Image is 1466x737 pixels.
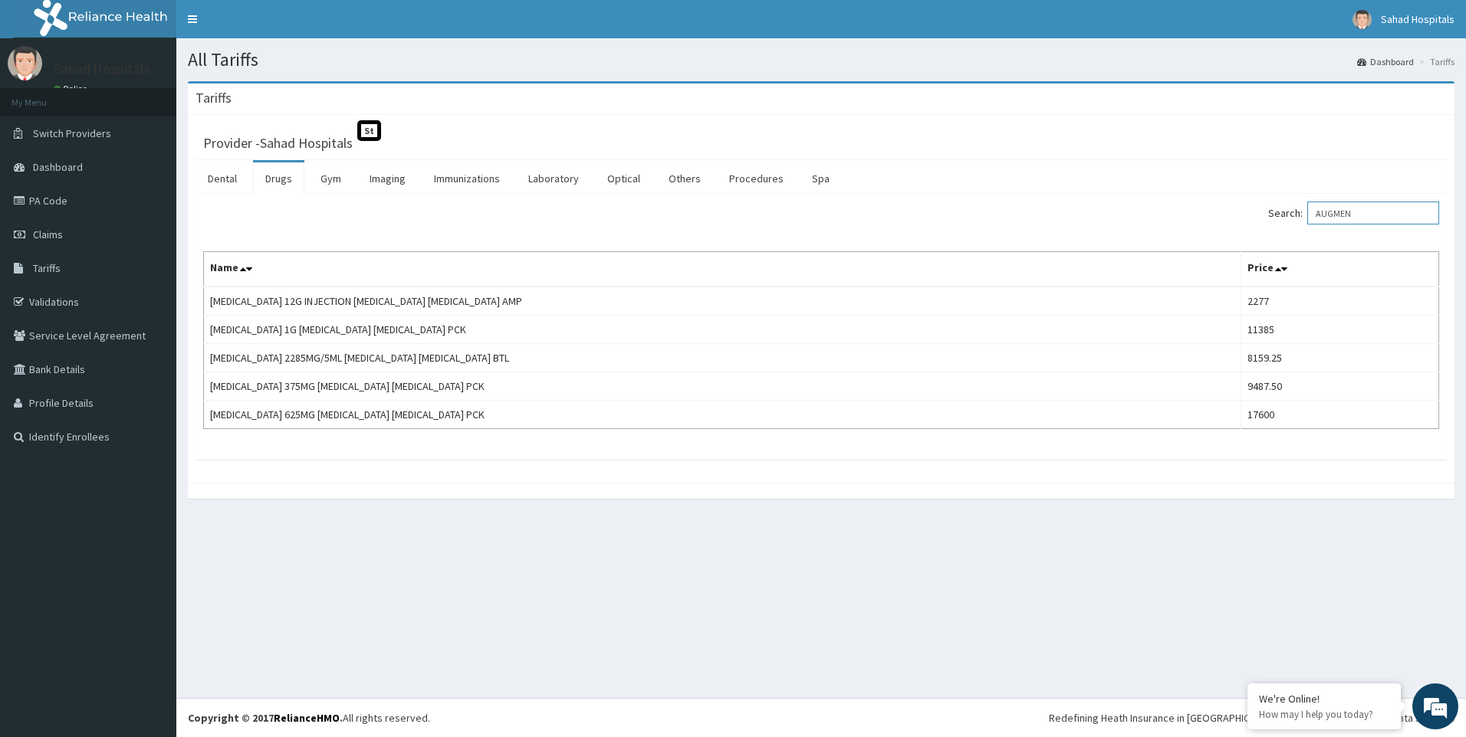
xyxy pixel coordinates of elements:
span: Dashboard [33,160,83,174]
td: 2277 [1241,287,1438,316]
td: 17600 [1241,401,1438,429]
a: RelianceHMO [274,711,340,725]
a: Imaging [357,162,418,195]
th: Price [1241,252,1438,287]
a: Laboratory [516,162,591,195]
a: Spa [800,162,842,195]
td: 8159.25 [1241,344,1438,372]
div: Redefining Heath Insurance in [GEOGRAPHIC_DATA] using Telemedicine and Data Science! [1049,710,1454,726]
a: Procedures [717,162,796,195]
td: 11385 [1241,316,1438,344]
a: Dashboard [1357,55,1414,68]
td: [MEDICAL_DATA] 375MG [MEDICAL_DATA] [MEDICAL_DATA] PCK [204,372,1241,401]
footer: All rights reserved. [176,698,1466,737]
a: Online [54,84,90,94]
li: Tariffs [1415,55,1454,68]
td: 9487.50 [1241,372,1438,401]
img: User Image [8,46,42,80]
span: St [357,120,381,141]
a: Immunizations [422,162,512,195]
a: Drugs [253,162,304,195]
input: Search: [1307,201,1439,224]
strong: Copyright © 2017 . [188,711,343,725]
td: [MEDICAL_DATA] 12G INJECTION [MEDICAL_DATA] [MEDICAL_DATA] AMP [204,287,1241,316]
td: [MEDICAL_DATA] 2285MG/5ML [MEDICAL_DATA] [MEDICAL_DATA] BTL [204,344,1241,372]
a: Optical [595,162,652,195]
div: Minimize live chat window [251,8,288,44]
a: Gym [308,162,353,195]
label: Search: [1268,201,1439,224]
span: We're online! [89,193,212,348]
span: Sahad Hospitals [1381,12,1454,26]
td: [MEDICAL_DATA] 1G [MEDICAL_DATA] [MEDICAL_DATA] PCK [204,316,1241,344]
p: Sahad Hospitals [54,62,150,76]
div: We're Online! [1259,692,1389,706]
td: [MEDICAL_DATA] 625MG [MEDICAL_DATA] [MEDICAL_DATA] PCK [204,401,1241,429]
img: User Image [1353,10,1372,29]
span: Switch Providers [33,126,111,140]
p: How may I help you today? [1259,708,1389,721]
h3: Provider - Sahad Hospitals [203,136,353,150]
span: Claims [33,228,63,241]
a: Dental [196,162,249,195]
h3: Tariffs [196,91,232,105]
img: d_794563401_company_1708531726252_794563401 [28,77,62,115]
span: Tariffs [33,261,61,275]
div: Chat with us now [80,86,258,106]
textarea: Type your message and hit 'Enter' [8,418,292,472]
a: Others [656,162,713,195]
th: Name [204,252,1241,287]
h1: All Tariffs [188,50,1454,70]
